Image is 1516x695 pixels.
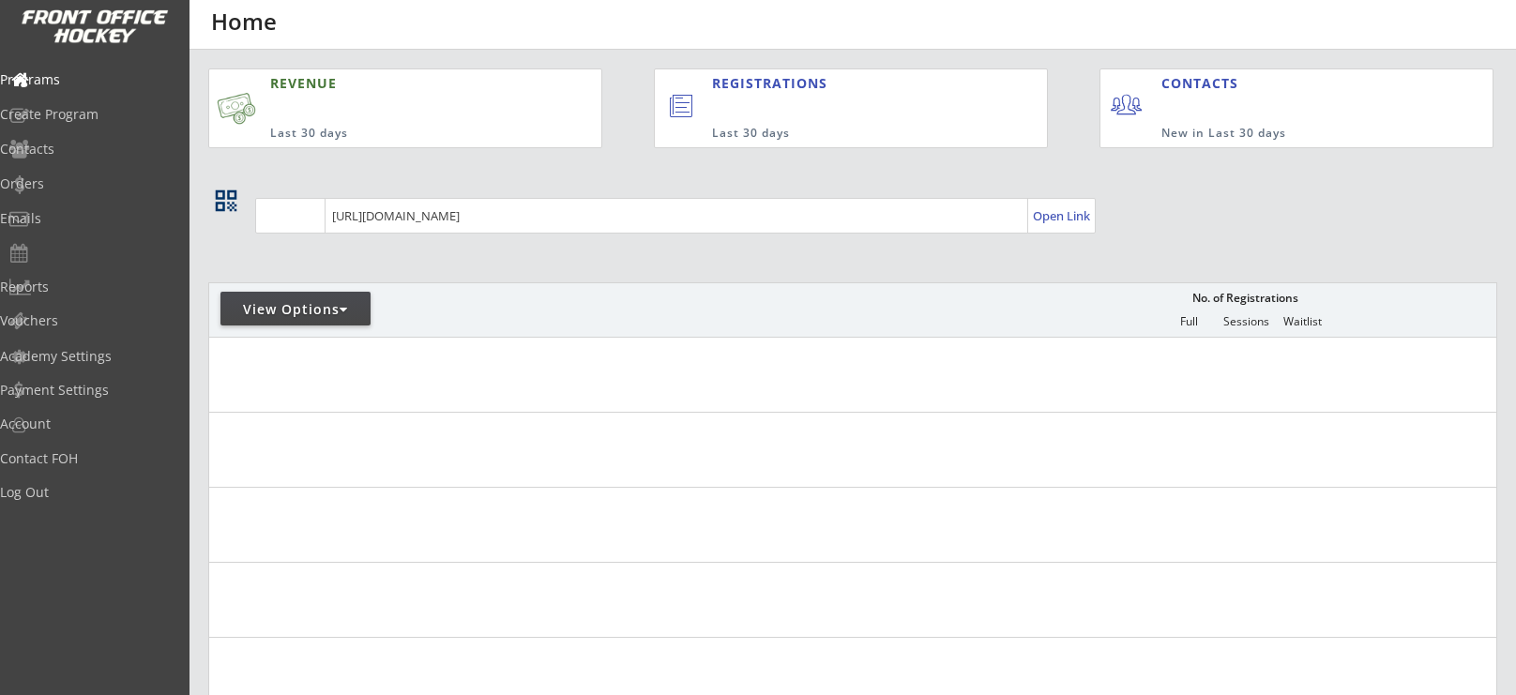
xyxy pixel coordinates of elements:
[1161,74,1247,93] div: CONTACTS
[270,74,510,93] div: REVENUE
[1033,203,1092,229] a: Open Link
[270,126,510,142] div: Last 30 days
[1274,315,1330,328] div: Waitlist
[220,300,371,319] div: View Options
[712,126,970,142] div: Last 30 days
[212,187,240,215] button: qr_code
[1160,315,1217,328] div: Full
[712,74,961,93] div: REGISTRATIONS
[1161,126,1405,142] div: New in Last 30 days
[1033,208,1092,224] div: Open Link
[1187,292,1303,305] div: No. of Registrations
[1218,315,1274,328] div: Sessions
